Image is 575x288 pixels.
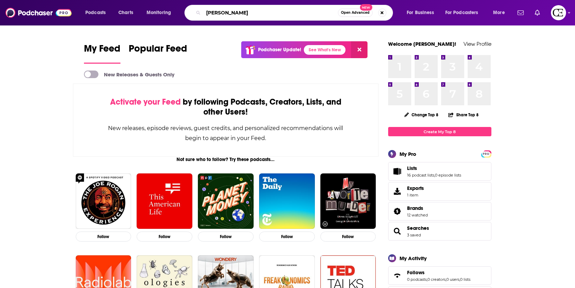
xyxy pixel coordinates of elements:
button: Open AdvancedNew [338,9,373,17]
a: New Releases & Guests Only [84,71,174,78]
img: Planet Money [198,173,254,229]
div: by following Podcasts, Creators, Lists, and other Users! [108,97,344,117]
span: Popular Feed [129,43,187,58]
a: PRO [482,151,490,156]
a: 12 watched [407,213,428,217]
span: My Feed [84,43,120,58]
a: 3 saved [407,233,421,237]
a: Brands [391,206,404,216]
span: , [434,173,435,178]
a: Welcome [PERSON_NAME]! [388,41,456,47]
button: Follow [320,232,376,242]
img: User Profile [551,5,566,20]
button: Follow [259,232,315,242]
a: Charts [114,7,137,18]
button: Follow [137,232,192,242]
span: Monitoring [147,8,171,18]
a: Popular Feed [129,43,187,64]
a: Lists [407,165,461,171]
a: 16 podcast lists [407,173,434,178]
a: 0 users [446,277,459,282]
span: , [459,277,460,282]
a: Searches [407,225,429,231]
a: 0 episode lists [435,173,461,178]
p: Podchaser Update! [258,47,301,53]
button: Follow [76,232,131,242]
a: Follows [391,271,404,280]
span: Follows [407,269,425,276]
span: Lists [407,165,417,171]
img: The Daily [259,173,315,229]
img: Podchaser - Follow, Share and Rate Podcasts [6,6,72,19]
span: Charts [118,8,133,18]
div: New releases, episode reviews, guest credits, and personalized recommendations will begin to appe... [108,123,344,143]
a: 0 creators [427,277,446,282]
button: Show profile menu [551,5,566,20]
span: Follows [388,266,491,285]
button: open menu [142,7,180,18]
div: My Activity [400,255,427,262]
span: For Business [407,8,434,18]
button: open menu [441,7,488,18]
span: 1 item [407,193,424,198]
img: The Joe Rogan Experience [76,173,131,229]
a: Create My Top 8 [388,127,491,136]
input: Search podcasts, credits, & more... [203,7,338,18]
a: Brands [407,205,428,211]
span: Podcasts [85,8,106,18]
img: This American Life [137,173,192,229]
img: My Favorite Murder with Karen Kilgariff and Georgia Hardstark [320,173,376,229]
div: Search podcasts, credits, & more... [191,5,400,21]
button: open menu [81,7,115,18]
a: Searches [391,226,404,236]
a: 0 podcasts [407,277,427,282]
span: New [360,4,372,11]
span: Activate your Feed [110,97,181,107]
button: Change Top 8 [400,110,443,119]
button: Share Top 8 [448,108,479,121]
button: open menu [488,7,513,18]
button: open menu [402,7,443,18]
a: Follows [407,269,470,276]
span: For Podcasters [445,8,478,18]
span: Exports [407,185,424,191]
span: Searches [388,222,491,241]
a: See What's New [304,45,345,55]
span: More [493,8,505,18]
button: Follow [198,232,254,242]
span: Open Advanced [341,11,370,14]
a: 0 lists [460,277,470,282]
span: , [446,277,446,282]
a: View Profile [464,41,491,47]
div: Not sure who to follow? Try these podcasts... [73,157,379,162]
a: Lists [391,167,404,176]
span: Brands [407,205,423,211]
span: Exports [391,186,404,196]
a: Show notifications dropdown [515,7,526,19]
a: Exports [388,182,491,201]
a: My Feed [84,43,120,64]
span: Lists [388,162,491,181]
div: My Pro [400,151,416,157]
span: Brands [388,202,491,221]
span: PRO [482,151,490,157]
span: Logged in as cozyearthaudio [551,5,566,20]
a: Show notifications dropdown [532,7,543,19]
